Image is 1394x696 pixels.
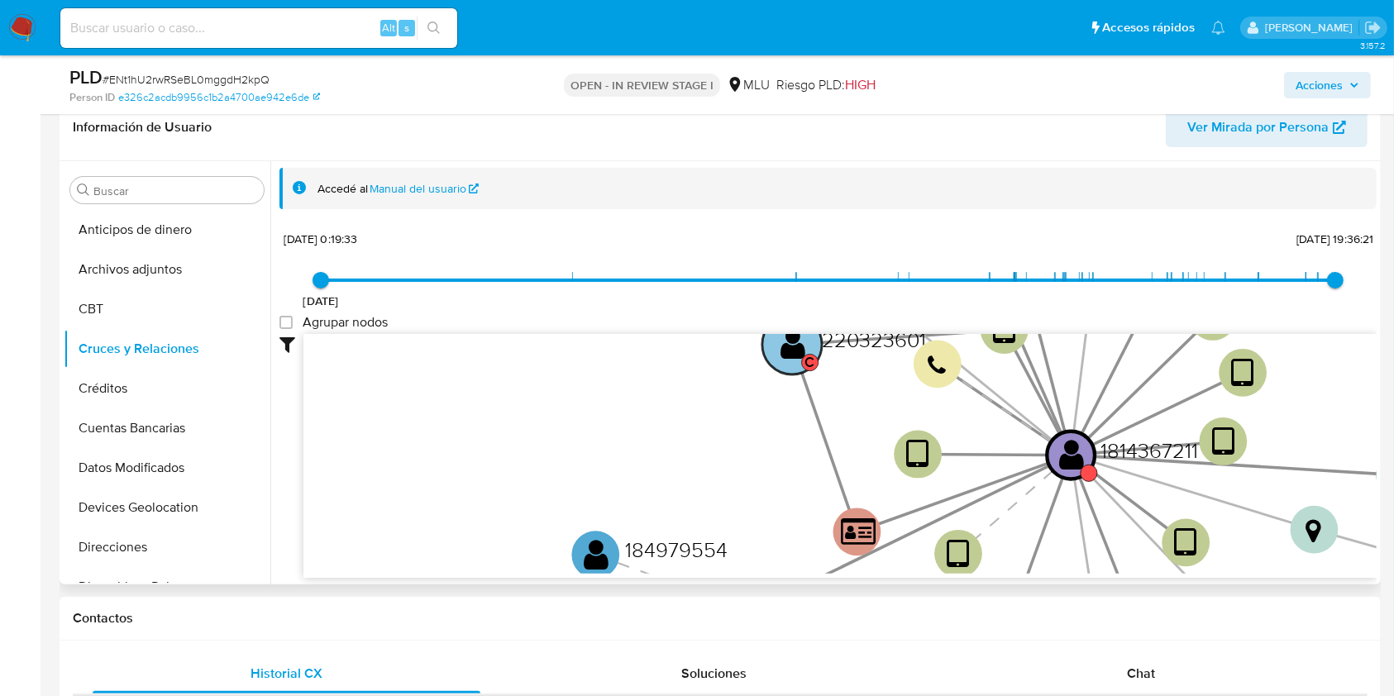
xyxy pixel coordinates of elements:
div: MLU [727,76,770,94]
text: 220323601 [822,325,926,355]
text:  [993,313,1015,348]
button: Archivos adjuntos [64,250,270,289]
text:  [1212,425,1234,460]
span: Agrupar nodos [303,314,388,331]
span: Historial CX [251,664,322,683]
span: Ver Mirada por Persona [1187,107,1329,147]
text:  [928,354,946,377]
input: Agrupar nodos [279,316,293,329]
span: Acciones [1296,72,1343,98]
text:  [841,516,876,546]
a: Manual del usuario [370,181,480,197]
input: Buscar usuario o caso... [60,17,457,39]
text:  [947,536,969,571]
b: PLD [69,64,103,90]
a: Notificaciones [1211,21,1225,35]
span: 3.157.2 [1360,39,1386,52]
button: Créditos [64,369,270,408]
button: Cuentas Bancarias [64,408,270,448]
span: Soluciones [681,664,747,683]
button: Cruces y Relaciones [64,329,270,369]
text: 184979554 [625,535,728,565]
button: Acciones [1284,72,1371,98]
button: Direcciones [64,527,270,567]
button: search-icon [417,17,451,40]
span: s [404,20,409,36]
button: Dispositivos Point [64,567,270,607]
span: [DATE] [303,293,339,309]
span: Riesgo PLD: [776,76,876,94]
span: # ENt1hU2rwRSeBL0mggdH2kpQ [103,71,270,88]
button: Datos Modificados [64,448,270,488]
button: Ver Mirada por Persona [1166,107,1368,147]
a: e326c2acdb9956c1b2a4700ae942e6de [118,90,320,105]
p: OPEN - IN REVIEW STAGE I [564,74,720,97]
b: Person ID [69,90,115,105]
button: Anticipos de dinero [64,210,270,250]
h1: Información de Usuario [73,119,212,136]
span: Chat [1127,664,1155,683]
span: [DATE] 0:19:33 [284,231,357,247]
text:  [584,536,609,571]
span: Accedé al [317,181,368,197]
span: Alt [382,20,395,36]
button: Buscar [77,184,90,197]
input: Buscar [93,184,257,198]
span: HIGH [845,75,876,94]
p: ximena.felix@mercadolibre.com [1265,20,1358,36]
text:  [1232,355,1254,390]
h1: Contactos [73,610,1368,627]
button: CBT [64,289,270,329]
text:  [907,437,929,472]
span: [DATE] 19:36:21 [1296,231,1373,247]
text:  [781,327,805,361]
text: 1814367211 [1100,435,1198,465]
text:  [1201,300,1224,335]
button: Devices Geolocation [64,488,270,527]
text:  [1306,517,1322,544]
text:  [1175,526,1197,560]
span: Accesos rápidos [1102,19,1195,36]
text: C [804,351,814,372]
a: Salir [1364,19,1382,36]
text:  [1059,437,1084,472]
